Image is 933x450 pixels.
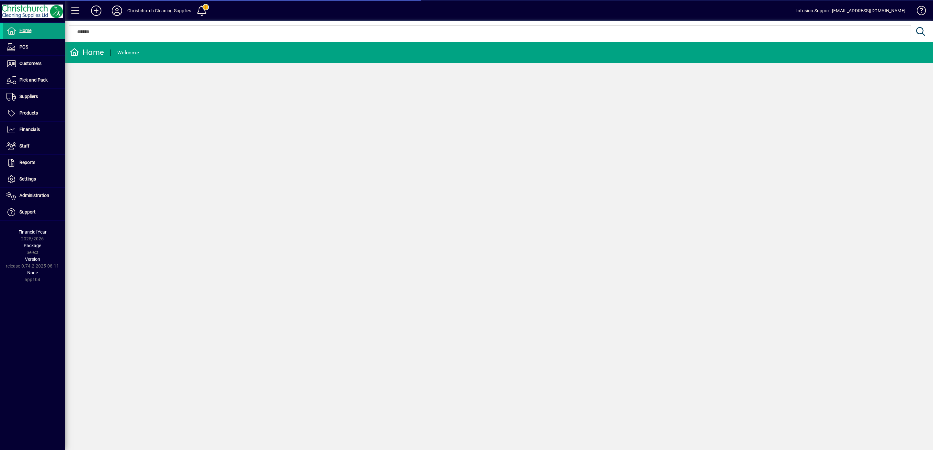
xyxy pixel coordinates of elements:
[18,229,47,235] span: Financial Year
[19,110,38,115] span: Products
[27,270,38,275] span: Node
[19,127,40,132] span: Financials
[3,138,65,154] a: Staff
[127,5,191,16] div: Christchurch Cleaning Supplies
[3,155,65,171] a: Reports
[3,188,65,204] a: Administration
[3,105,65,121] a: Products
[19,193,49,198] span: Administration
[3,39,65,55] a: POS
[3,72,65,88] a: Pick and Pack
[107,5,127,16] button: Profile
[19,94,38,99] span: Suppliers
[70,47,104,58] div: Home
[86,5,107,16] button: Add
[19,77,48,82] span: Pick and Pack
[3,171,65,187] a: Settings
[3,122,65,138] a: Financials
[25,257,40,262] span: Version
[19,143,29,148] span: Staff
[117,48,139,58] div: Welcome
[912,1,925,22] a: Knowledge Base
[19,176,36,181] span: Settings
[3,89,65,105] a: Suppliers
[24,243,41,248] span: Package
[19,28,31,33] span: Home
[3,204,65,220] a: Support
[3,56,65,72] a: Customers
[19,61,41,66] span: Customers
[19,160,35,165] span: Reports
[19,44,28,49] span: POS
[19,209,36,214] span: Support
[796,5,905,16] div: Infusion Support [EMAIL_ADDRESS][DOMAIN_NAME]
